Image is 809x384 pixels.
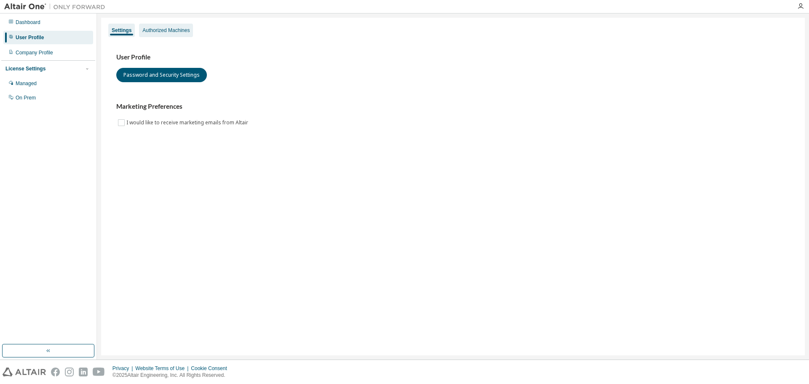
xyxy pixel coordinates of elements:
div: Authorized Machines [142,27,190,34]
div: Privacy [113,365,135,372]
div: Managed [16,80,37,87]
h3: Marketing Preferences [116,102,790,111]
div: Company Profile [16,49,53,56]
div: On Prem [16,94,36,101]
button: Password and Security Settings [116,68,207,82]
img: linkedin.svg [79,368,88,376]
img: facebook.svg [51,368,60,376]
div: Settings [112,27,131,34]
div: Dashboard [16,19,40,26]
p: © 2025 Altair Engineering, Inc. All Rights Reserved. [113,372,232,379]
img: instagram.svg [65,368,74,376]
div: User Profile [16,34,44,41]
img: youtube.svg [93,368,105,376]
img: altair_logo.svg [3,368,46,376]
h3: User Profile [116,53,790,62]
img: Altair One [4,3,110,11]
label: I would like to receive marketing emails from Altair [126,118,250,128]
div: License Settings [5,65,46,72]
div: Website Terms of Use [135,365,191,372]
div: Cookie Consent [191,365,232,372]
